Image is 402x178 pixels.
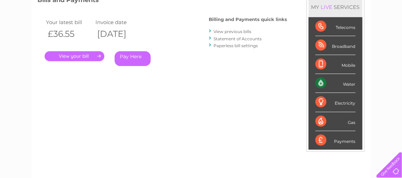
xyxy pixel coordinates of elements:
img: logo.png [14,18,49,39]
div: Water [315,74,356,93]
div: Mobile [315,55,356,74]
td: Your latest bill [45,18,94,27]
a: 0333 014 3131 [273,3,320,12]
a: Pay Here [115,51,151,66]
a: Paperless bill settings [214,43,258,48]
a: Blog [342,29,352,34]
a: Contact [356,29,373,34]
a: Energy [298,29,313,34]
a: Log out [379,29,395,34]
div: LIVE [320,4,334,10]
a: . [45,51,104,61]
div: Clear Business is a trading name of Verastar Limited (registered in [GEOGRAPHIC_DATA] No. 3667643... [39,4,364,33]
td: Invoice date [94,18,143,27]
div: Broadband [315,36,356,55]
th: [DATE] [94,27,143,41]
div: Payments [315,131,356,150]
a: Statement of Accounts [214,36,262,41]
a: View previous bills [214,29,252,34]
a: Telecoms [318,29,338,34]
div: Gas [315,112,356,131]
div: Telecoms [315,17,356,36]
div: Electricity [315,93,356,112]
h4: Billing and Payments quick links [209,17,287,22]
th: £36.55 [45,27,94,41]
a: Water [281,29,294,34]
